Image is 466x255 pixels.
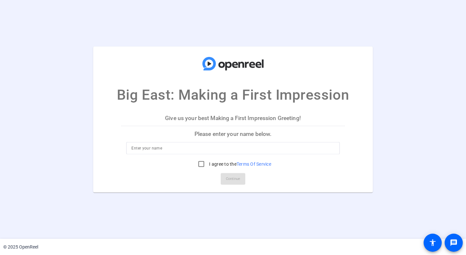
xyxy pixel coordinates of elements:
[237,161,271,166] a: Terms Of Service
[201,53,265,74] img: company-logo
[429,239,437,247] mat-icon: accessibility
[208,161,271,167] label: I agree to the
[117,84,349,105] p: Big East: Making a First Impression
[131,144,334,152] input: Enter your name
[121,110,345,126] p: Give us your best Making a First Impression Greeting!
[450,239,458,247] mat-icon: message
[3,244,38,250] div: © 2025 OpenReel
[121,126,345,142] p: Please enter your name below.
